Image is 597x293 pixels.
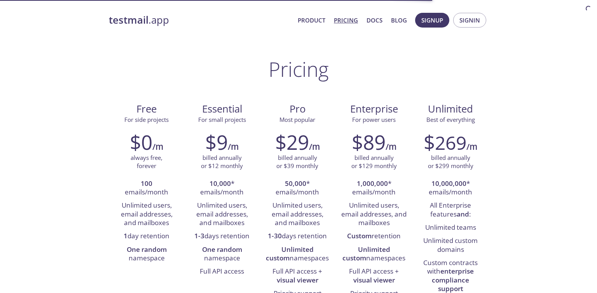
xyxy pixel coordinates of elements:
[127,245,167,254] strong: One random
[115,243,178,265] li: namespace
[279,116,315,123] span: Most popular
[277,276,318,284] strong: visual viewer
[265,265,329,287] li: Full API access +
[419,221,482,234] li: Unlimited teams
[285,179,306,188] strong: 50,000
[209,179,231,188] strong: 10,000
[357,179,388,188] strong: 1,000,000
[453,13,486,28] button: Signin
[265,199,329,230] li: Unlimited users, email addresses, and mailboxes
[341,265,407,287] li: Full API access +
[198,116,246,123] span: For small projects
[124,231,127,240] strong: 1
[115,230,178,243] li: day retention
[190,102,253,116] span: Essential
[341,199,407,230] li: Unlimited users, email addresses, and mailboxes
[435,130,466,155] span: 269
[141,179,152,188] strong: 100
[109,13,148,27] strong: testmail
[466,140,477,153] h6: /m
[115,199,178,230] li: Unlimited users, email addresses, and mailboxes
[124,116,169,123] span: For side projects
[194,231,204,240] strong: 1-3
[424,130,466,154] h2: $
[131,154,162,170] p: always free, forever
[190,230,254,243] li: days retention
[266,102,329,116] span: Pro
[265,177,329,199] li: * emails/month
[265,243,329,265] li: namespaces
[309,140,320,153] h6: /m
[426,116,475,123] span: Best of everything
[152,140,163,153] h6: /m
[353,276,395,284] strong: visual viewer
[432,267,474,293] strong: enterprise compliance support
[347,231,372,240] strong: Custom
[190,177,254,199] li: * emails/month
[367,15,382,25] a: Docs
[421,15,443,25] span: Signup
[190,265,254,278] li: Full API access
[386,140,396,153] h6: /m
[130,130,152,154] h2: $0
[415,13,449,28] button: Signup
[341,243,407,265] li: namespaces
[428,102,473,116] span: Unlimited
[341,102,407,116] span: Enterprise
[419,177,482,199] li: * emails/month
[341,177,407,199] li: * emails/month
[265,230,329,243] li: days retention
[275,130,309,154] h2: $29
[115,102,178,116] span: Free
[205,130,228,154] h2: $9
[109,14,292,27] a: testmail.app
[459,15,480,25] span: Signin
[341,230,407,243] li: retention
[352,130,386,154] h2: $89
[276,154,318,170] p: billed annually or $39 monthly
[190,199,254,230] li: Unlimited users, email addresses, and mailboxes
[351,154,397,170] p: billed annually or $129 monthly
[391,15,407,25] a: Blog
[298,15,325,25] a: Product
[268,231,282,240] strong: 1-30
[457,210,469,218] strong: and
[201,154,243,170] p: billed annually or $12 monthly
[190,243,254,265] li: namespace
[419,234,482,257] li: Unlimited custom domains
[419,199,482,221] li: All Enterprise features :
[431,179,466,188] strong: 10,000,000
[115,177,178,199] li: emails/month
[269,57,329,81] h1: Pricing
[342,245,390,262] strong: Unlimited custom
[266,245,314,262] strong: Unlimited custom
[428,154,473,170] p: billed annually or $299 monthly
[228,140,239,153] h6: /m
[202,245,242,254] strong: One random
[334,15,358,25] a: Pricing
[352,116,396,123] span: For power users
